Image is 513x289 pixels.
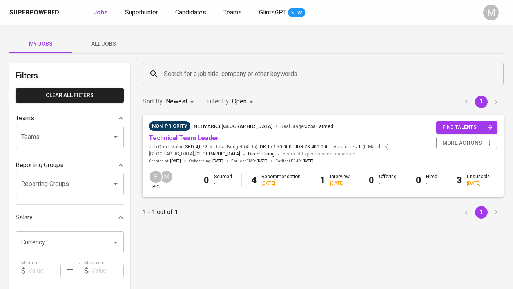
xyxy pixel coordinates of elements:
[125,9,158,16] span: Superhunter
[442,123,493,132] span: find talents
[149,150,240,158] span: [GEOGRAPHIC_DATA] ,
[369,175,374,186] b: 0
[223,9,242,16] span: Teams
[16,110,124,126] div: Teams
[170,158,181,164] span: [DATE]
[212,158,223,164] span: [DATE]
[436,137,497,150] button: more actions
[320,175,325,186] b: 1
[149,144,207,150] span: Job Order Value
[334,144,389,150] span: Vacancies ( 0 Matches )
[194,123,272,129] span: Netmarks [GEOGRAPHIC_DATA]
[259,8,305,18] a: GlintsGPT NEW
[9,8,59,17] div: Superpowered
[357,144,361,150] span: 1
[110,179,121,190] button: Open
[280,124,333,129] span: Deal Stage :
[110,237,121,248] button: Open
[166,97,187,106] p: Newest
[16,88,124,103] button: Clear All filters
[93,8,109,18] a: Jobs
[9,7,71,18] a: Superpoweredapp logo
[204,175,209,186] b: 0
[426,180,437,187] div: -
[293,144,294,150] span: -
[231,158,268,164] span: Earliest EMD :
[149,170,163,190] div: pic
[16,210,124,225] div: Salary
[61,7,71,18] img: app logo
[379,180,397,187] div: -
[457,175,462,186] b: 3
[149,134,219,142] a: Technical Team Leader
[379,173,397,187] div: Offering
[214,180,232,187] div: -
[251,175,257,186] b: 4
[459,206,504,219] nav: pagination navigation
[125,8,160,18] a: Superhunter
[303,158,314,164] span: [DATE]
[143,97,163,106] p: Sort By
[261,180,301,187] div: [DATE]
[22,90,118,100] span: Clear All filters
[195,150,240,158] span: [GEOGRAPHIC_DATA]
[93,9,108,16] b: Jobs
[232,94,256,109] div: Open
[149,122,190,130] span: Non-Priority
[261,173,301,187] div: Recommendation
[248,151,275,157] span: Direct Hiring
[257,158,268,164] span: [DATE]
[28,263,61,278] input: Value
[160,170,173,184] div: M
[436,121,497,134] button: find talents
[483,5,499,20] div: M
[77,39,130,49] span: All Jobs
[215,144,329,150] span: Total Budget (All-In)
[143,208,178,217] p: 1 - 1 out of 1
[475,206,488,219] button: page 1
[110,132,121,143] button: Open
[16,161,63,170] p: Reporting Groups
[16,114,34,123] p: Teams
[223,8,243,18] a: Teams
[175,9,206,16] span: Candidates
[305,124,333,129] span: Jobs Farmed
[276,158,314,164] span: Earliest ECJD :
[416,175,421,186] b: 0
[16,69,124,82] h6: Filters
[475,96,488,108] button: page 1
[232,98,247,105] span: Open
[442,138,482,148] span: more actions
[467,173,490,187] div: Unsuitable
[149,121,190,131] div: Sufficient Talents in Pipeline
[149,170,163,184] div: F
[296,144,329,150] span: IDR 23.400.000
[467,180,490,187] div: [DATE]
[330,173,350,187] div: Interview
[16,157,124,173] div: Reporting Groups
[259,144,292,150] span: IDR 17.550.000
[185,144,207,150] span: SGD 4,072
[426,173,437,187] div: Hired
[288,9,305,17] span: NEW
[14,39,67,49] span: My Jobs
[189,158,223,164] span: Onboarding :
[16,213,33,222] p: Salary
[214,173,232,187] div: Sourced
[283,150,357,158] span: Years of Experience not indicated.
[149,158,181,164] span: Created at :
[330,180,350,187] div: [DATE]
[175,8,208,18] a: Candidates
[259,9,286,16] span: GlintsGPT
[459,96,504,108] nav: pagination navigation
[166,94,197,109] div: Newest
[206,97,229,106] p: Filter By
[91,263,124,278] input: Value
